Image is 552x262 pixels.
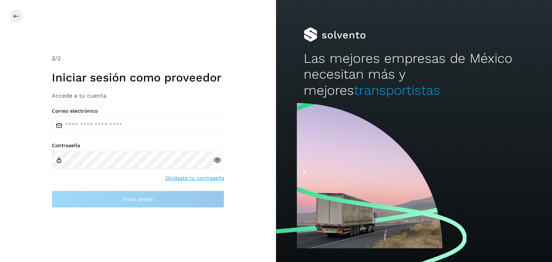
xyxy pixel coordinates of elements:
[52,92,224,99] h3: Accede a tu cuenta
[354,83,440,98] span: transportistas
[52,55,55,62] span: 2
[52,142,224,149] label: Contraseña
[165,174,224,182] a: Olvidaste tu contraseña
[52,71,224,84] h1: Iniciar sesión como proveedor
[52,54,224,63] div: /2
[304,51,524,98] h2: Las mejores empresas de México necesitan más y mejores
[52,191,224,208] button: Inicia sesión
[52,108,224,114] label: Correo electrónico
[123,197,153,202] span: Inicia sesión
